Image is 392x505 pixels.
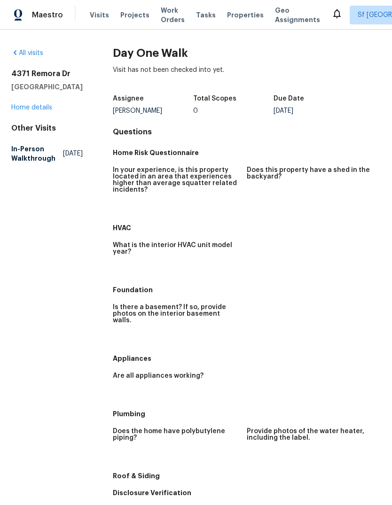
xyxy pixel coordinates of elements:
a: In-Person Walkthrough[DATE] [11,140,83,167]
div: [DATE] [274,108,354,114]
div: Other Visits [11,124,83,133]
span: Projects [120,10,149,20]
h5: Due Date [274,95,304,102]
h5: [GEOGRAPHIC_DATA] [11,82,83,92]
h5: Foundation [113,285,381,295]
h5: Is there a basement? If so, provide photos on the interior basement walls. [113,304,239,324]
h5: Does this property have a shed in the backyard? [247,167,373,180]
span: Tasks [196,12,216,18]
h4: Questions [113,127,381,137]
span: Properties [227,10,264,20]
h2: Day One Walk [113,48,381,58]
h5: HVAC [113,223,381,233]
h5: Disclosure Verification [113,488,381,497]
h5: Are all appliances working? [113,373,204,379]
span: [DATE] [63,149,83,158]
a: Home details [11,104,52,111]
span: Geo Assignments [275,6,320,24]
h2: 4371 Remora Dr [11,69,83,78]
h5: In-Person Walkthrough [11,144,63,163]
a: All visits [11,50,43,56]
h5: Home Risk Questionnaire [113,148,381,157]
h5: Appliances [113,354,381,363]
h5: Roof & Siding [113,471,381,481]
h5: Does the home have polybutylene piping? [113,428,239,441]
h5: Provide photos of the water heater, including the label. [247,428,373,441]
div: Visit has not been checked into yet. [113,65,381,90]
h5: Assignee [113,95,144,102]
div: 0 [193,108,274,114]
span: Maestro [32,10,63,20]
span: Visits [90,10,109,20]
h5: Plumbing [113,409,381,419]
h5: Total Scopes [193,95,236,102]
div: [PERSON_NAME] [113,108,193,114]
h5: In your experience, is this property located in an area that experiences higher than average squa... [113,167,239,193]
span: Work Orders [161,6,185,24]
h5: What is the interior HVAC unit model year? [113,242,239,255]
